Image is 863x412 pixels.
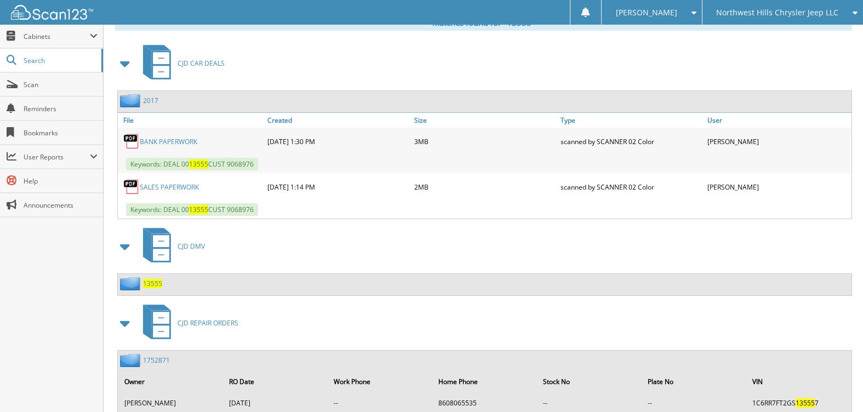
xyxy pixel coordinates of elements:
[11,5,93,20] img: scan123-logo-white.svg
[705,176,851,198] div: [PERSON_NAME]
[119,394,222,412] td: [PERSON_NAME]
[538,394,641,412] td: --
[24,128,98,138] span: Bookmarks
[126,158,258,170] span: Keywords: DEAL 00 CUST 9068976
[224,370,327,393] th: RO Date
[120,277,143,290] img: folder2.png
[433,370,536,393] th: Home Phone
[224,394,327,412] td: [DATE]
[796,398,815,408] span: 13555
[143,356,170,365] a: 1752871
[705,113,851,128] a: User
[120,353,143,367] img: folder2.png
[642,394,746,412] td: --
[642,370,746,393] th: Plate No
[412,113,558,128] a: Size
[24,32,90,41] span: Cabinets
[126,203,258,216] span: Keywords: DEAL 00 CUST 9068976
[189,205,208,214] span: 13555
[558,130,705,152] div: scanned by SCANNER 02 Color
[178,242,205,251] span: CJD DMV
[136,225,205,268] a: CJD DMV
[328,370,432,393] th: Work Phone
[123,179,140,195] img: PDF.png
[558,113,705,128] a: Type
[412,176,558,198] div: 2MB
[808,359,863,412] iframe: Chat Widget
[119,370,222,393] th: Owner
[24,152,90,162] span: User Reports
[136,301,238,345] a: CJD REPAIR ORDERS
[433,394,536,412] td: 8608065535
[143,96,158,105] a: 2017
[24,176,98,186] span: Help
[178,318,238,328] span: CJD REPAIR ORDERS
[716,9,838,16] span: Northwest Hills Chrysler Jeep LLC
[265,176,412,198] div: [DATE] 1:14 PM
[412,130,558,152] div: 3MB
[24,80,98,89] span: Scan
[140,182,199,192] a: SALES PAPERWORK
[705,130,851,152] div: [PERSON_NAME]
[136,42,225,85] a: CJD CAR DEALS
[24,56,96,65] span: Search
[747,370,850,393] th: VIN
[558,176,705,198] div: scanned by SCANNER 02 Color
[328,394,432,412] td: --
[118,113,265,128] a: File
[538,370,641,393] th: Stock No
[265,113,412,128] a: Created
[616,9,677,16] span: [PERSON_NAME]
[143,279,162,288] a: 13555
[189,159,208,169] span: 13555
[140,137,197,146] a: BANK PAPERWORK
[747,394,850,412] td: 1C6RR7FT2GS 7
[24,201,98,210] span: Announcements
[120,94,143,107] img: folder2.png
[123,133,140,150] img: PDF.png
[178,59,225,68] span: CJD CAR DEALS
[24,104,98,113] span: Reminders
[265,130,412,152] div: [DATE] 1:30 PM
